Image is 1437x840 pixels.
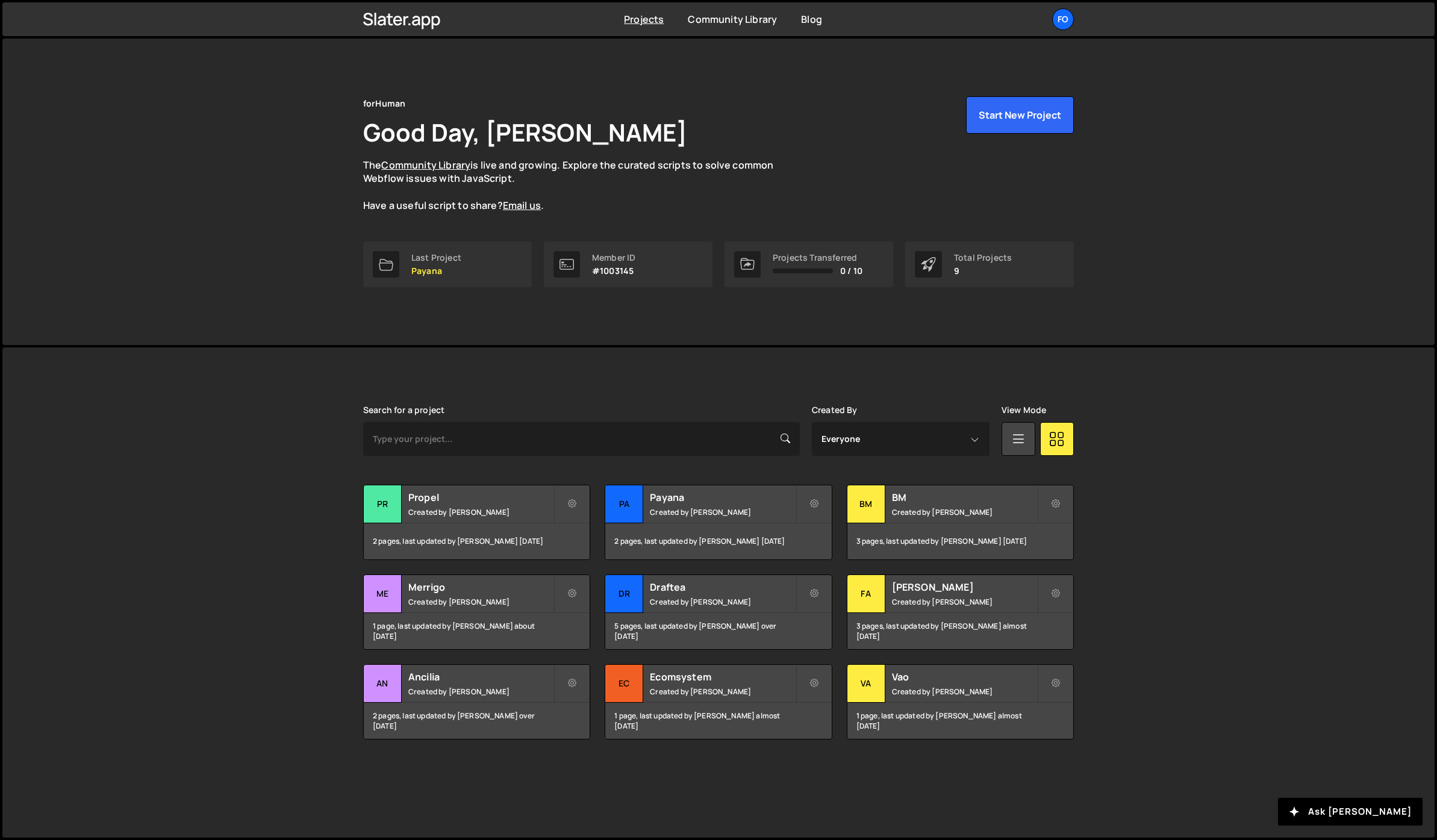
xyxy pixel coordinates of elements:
[411,266,461,276] p: Payana
[840,266,862,276] span: 0 / 10
[411,253,461,263] div: Last Project
[847,613,1073,649] div: 3 pages, last updated by [PERSON_NAME] almost [DATE]
[408,580,553,594] h2: Merrigo
[605,485,832,560] a: Pa Payana Created by [PERSON_NAME] 2 pages, last updated by [PERSON_NAME] [DATE]
[892,670,1037,683] h2: Vao
[1002,405,1046,415] label: View Mode
[892,507,1037,517] small: Created by [PERSON_NAME]
[363,485,590,560] a: Pr Propel Created by [PERSON_NAME] 2 pages, last updated by [PERSON_NAME] [DATE]
[847,523,1073,559] div: 3 pages, last updated by [PERSON_NAME] [DATE]
[605,574,832,650] a: Dr Draftea Created by [PERSON_NAME] 5 pages, last updated by [PERSON_NAME] over [DATE]
[650,580,795,594] h2: Draftea
[503,199,541,212] a: Email us
[1052,8,1074,30] a: fo
[605,575,643,613] div: Dr
[592,266,635,276] p: #1003145
[408,597,553,607] small: Created by [PERSON_NAME]
[364,665,402,703] div: An
[364,613,590,649] div: 1 page, last updated by [PERSON_NAME] about [DATE]
[650,686,795,697] small: Created by [PERSON_NAME]
[650,670,795,683] h2: Ecomsystem
[812,405,858,415] label: Created By
[966,96,1074,134] button: Start New Project
[650,597,795,607] small: Created by [PERSON_NAME]
[1278,798,1423,826] button: Ask [PERSON_NAME]
[624,13,664,26] a: Projects
[605,665,643,703] div: Ec
[592,253,635,263] div: Member ID
[364,575,402,613] div: Me
[364,523,590,559] div: 2 pages, last updated by [PERSON_NAME] [DATE]
[408,686,553,697] small: Created by [PERSON_NAME]
[408,491,553,504] h2: Propel
[688,13,777,26] a: Community Library
[363,422,800,456] input: Type your project...
[847,703,1073,739] div: 1 page, last updated by [PERSON_NAME] almost [DATE]
[892,491,1037,504] h2: BM
[650,491,795,504] h2: Payana
[408,507,553,517] small: Created by [PERSON_NAME]
[773,253,862,263] div: Projects Transferred
[847,664,1074,739] a: Va Vao Created by [PERSON_NAME] 1 page, last updated by [PERSON_NAME] almost [DATE]
[363,158,797,213] p: The is live and growing. Explore the curated scripts to solve common Webflow issues with JavaScri...
[847,665,885,703] div: Va
[364,485,402,523] div: Pr
[801,13,822,26] a: Blog
[954,266,1012,276] p: 9
[892,597,1037,607] small: Created by [PERSON_NAME]
[892,686,1037,697] small: Created by [PERSON_NAME]
[650,507,795,517] small: Created by [PERSON_NAME]
[363,574,590,650] a: Me Merrigo Created by [PERSON_NAME] 1 page, last updated by [PERSON_NAME] about [DATE]
[605,703,831,739] div: 1 page, last updated by [PERSON_NAME] almost [DATE]
[363,664,590,739] a: An Ancilia Created by [PERSON_NAME] 2 pages, last updated by [PERSON_NAME] over [DATE]
[363,96,405,111] div: forHuman
[847,574,1074,650] a: Fa [PERSON_NAME] Created by [PERSON_NAME] 3 pages, last updated by [PERSON_NAME] almost [DATE]
[605,485,643,523] div: Pa
[364,703,590,739] div: 2 pages, last updated by [PERSON_NAME] over [DATE]
[363,405,444,415] label: Search for a project
[847,575,885,613] div: Fa
[847,485,1074,560] a: BM BM Created by [PERSON_NAME] 3 pages, last updated by [PERSON_NAME] [DATE]
[605,664,832,739] a: Ec Ecomsystem Created by [PERSON_NAME] 1 page, last updated by [PERSON_NAME] almost [DATE]
[381,158,470,172] a: Community Library
[408,670,553,683] h2: Ancilia
[605,523,831,559] div: 2 pages, last updated by [PERSON_NAME] [DATE]
[363,241,532,287] a: Last Project Payana
[605,613,831,649] div: 5 pages, last updated by [PERSON_NAME] over [DATE]
[954,253,1012,263] div: Total Projects
[847,485,885,523] div: BM
[363,116,687,149] h1: Good Day, [PERSON_NAME]
[892,580,1037,594] h2: [PERSON_NAME]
